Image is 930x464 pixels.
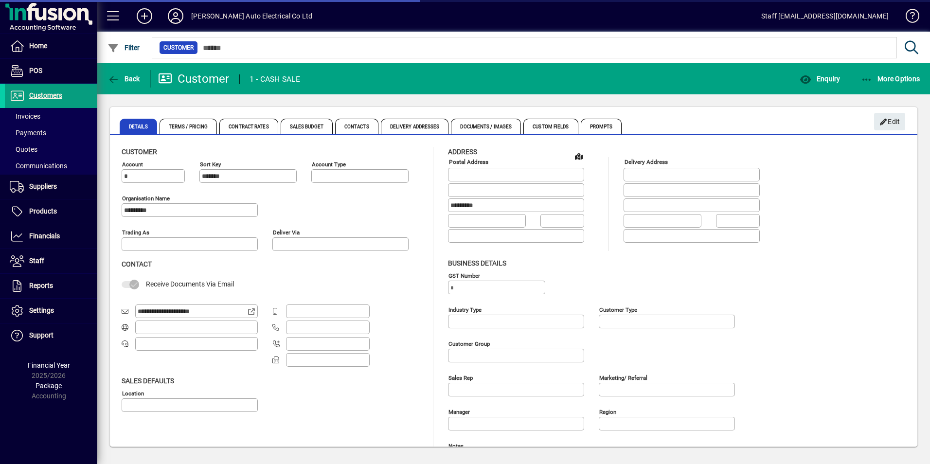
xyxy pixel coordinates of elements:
[250,71,300,87] div: 1 - CASH SALE
[146,280,234,288] span: Receive Documents Via Email
[36,382,62,390] span: Package
[122,260,152,268] span: Contact
[5,34,97,58] a: Home
[29,257,44,265] span: Staff
[10,112,40,120] span: Invoices
[10,129,46,137] span: Payments
[29,282,53,289] span: Reports
[10,145,37,153] span: Quotes
[160,7,191,25] button: Profile
[97,70,151,88] app-page-header-button: Back
[5,158,97,174] a: Communications
[10,162,67,170] span: Communications
[107,75,140,83] span: Back
[800,75,840,83] span: Enquiry
[120,119,157,134] span: Details
[5,274,97,298] a: Reports
[858,70,923,88] button: More Options
[158,71,230,87] div: Customer
[29,42,47,50] span: Home
[448,259,506,267] span: Business details
[448,340,490,347] mat-label: Customer group
[29,67,42,74] span: POS
[448,272,480,279] mat-label: GST Number
[5,59,97,83] a: POS
[5,249,97,273] a: Staff
[581,119,622,134] span: Prompts
[312,161,346,168] mat-label: Account Type
[898,2,918,34] a: Knowledge Base
[523,119,578,134] span: Custom Fields
[122,390,144,396] mat-label: Location
[5,141,97,158] a: Quotes
[29,91,62,99] span: Customers
[599,306,637,313] mat-label: Customer type
[599,374,647,381] mat-label: Marketing/ Referral
[160,119,217,134] span: Terms / Pricing
[122,195,170,202] mat-label: Organisation name
[5,175,97,199] a: Suppliers
[5,224,97,249] a: Financials
[122,148,157,156] span: Customer
[105,39,143,56] button: Filter
[29,306,54,314] span: Settings
[28,361,70,369] span: Financial Year
[29,207,57,215] span: Products
[861,75,920,83] span: More Options
[879,114,900,130] span: Edit
[122,377,174,385] span: Sales defaults
[129,7,160,25] button: Add
[107,44,140,52] span: Filter
[448,306,482,313] mat-label: Industry type
[448,374,473,381] mat-label: Sales rep
[335,119,378,134] span: Contacts
[451,119,521,134] span: Documents / Images
[122,229,149,236] mat-label: Trading as
[219,119,278,134] span: Contract Rates
[105,70,143,88] button: Back
[761,8,889,24] div: Staff [EMAIL_ADDRESS][DOMAIN_NAME]
[281,119,333,134] span: Sales Budget
[122,161,143,168] mat-label: Account
[448,408,470,415] mat-label: Manager
[273,229,300,236] mat-label: Deliver via
[191,8,312,24] div: [PERSON_NAME] Auto Electrical Co Ltd
[29,232,60,240] span: Financials
[571,148,587,164] a: View on map
[5,199,97,224] a: Products
[200,161,221,168] mat-label: Sort key
[448,442,464,449] mat-label: Notes
[5,125,97,141] a: Payments
[5,299,97,323] a: Settings
[874,113,905,130] button: Edit
[797,70,842,88] button: Enquiry
[5,323,97,348] a: Support
[29,182,57,190] span: Suppliers
[163,43,194,53] span: Customer
[5,108,97,125] a: Invoices
[599,408,616,415] mat-label: Region
[448,148,477,156] span: Address
[29,331,54,339] span: Support
[381,119,449,134] span: Delivery Addresses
